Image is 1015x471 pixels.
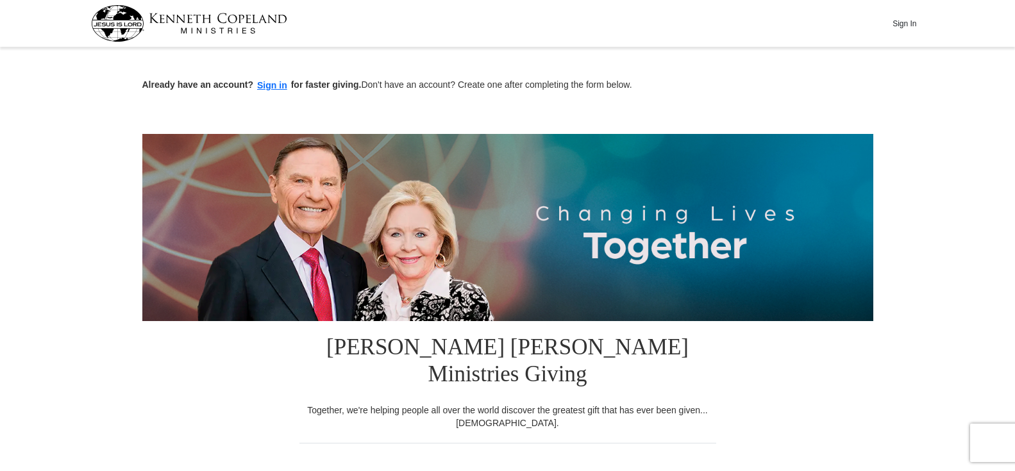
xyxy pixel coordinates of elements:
button: Sign In [885,13,924,33]
h1: [PERSON_NAME] [PERSON_NAME] Ministries Giving [299,321,716,404]
div: Together, we're helping people all over the world discover the greatest gift that has ever been g... [299,404,716,429]
img: kcm-header-logo.svg [91,5,287,42]
strong: Already have an account? for faster giving. [142,79,362,90]
button: Sign in [253,78,291,93]
p: Don't have an account? Create one after completing the form below. [142,78,873,93]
